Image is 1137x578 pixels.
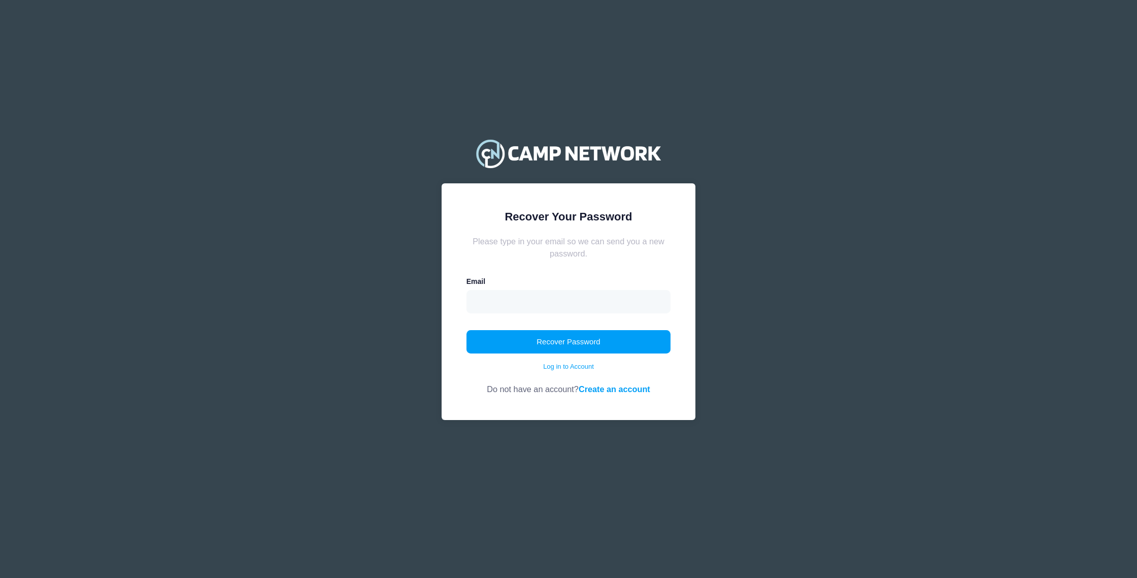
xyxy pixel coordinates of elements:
img: Camp Network [472,133,665,174]
a: Create an account [579,384,650,394]
button: Recover Password [466,330,671,354]
div: Do not have an account? [466,371,671,395]
label: Email [466,276,485,287]
a: Log in to Account [543,362,594,372]
div: Recover Your Password [466,208,671,225]
div: Please type in your email so we can send you a new password. [466,235,671,260]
